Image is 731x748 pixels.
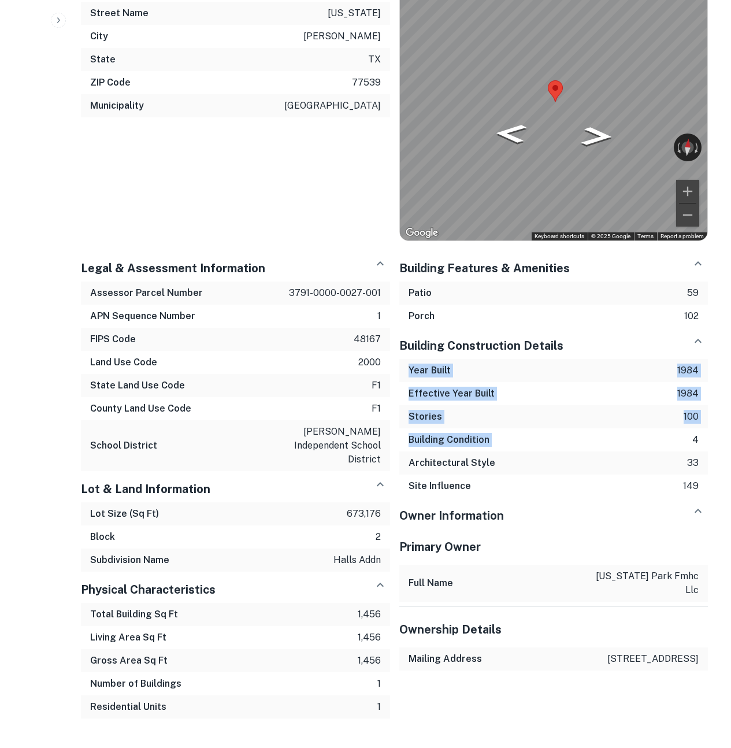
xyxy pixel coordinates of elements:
[409,286,432,300] h6: Patio
[90,700,166,714] h6: Residential Units
[90,654,168,668] h6: Gross Area Sq Ft
[409,364,451,377] h6: Year Built
[677,364,699,377] p: 1984
[90,53,116,66] h6: State
[358,654,381,668] p: 1,456
[90,309,195,323] h6: APN Sequence Number
[661,233,704,239] a: Report a problem
[90,76,131,90] h6: ZIP Code
[90,530,115,544] h6: Block
[681,133,695,162] button: Reset the view
[81,480,210,498] h5: Lot & Land Information
[90,99,144,113] h6: Municipality
[595,569,699,597] p: [US_STATE] park fmhc llc
[358,356,381,369] p: 2000
[90,608,178,621] h6: Total Building Sq Ft
[409,576,453,590] h6: Full Name
[687,456,699,470] p: 33
[289,286,381,300] p: 3791-0000-0027-001
[372,379,381,392] p: f1
[372,402,381,416] p: f1
[90,332,136,346] h6: FIPS Code
[409,387,495,401] h6: Effective Year Built
[277,425,381,466] p: [PERSON_NAME] independent school district
[377,700,381,714] p: 1
[90,6,149,20] h6: Street Name
[90,29,108,43] h6: City
[90,439,157,453] h6: School District
[409,479,471,493] h6: Site Influence
[368,53,381,66] p: tx
[676,203,699,227] button: Zoom out
[409,456,495,470] h6: Architectural Style
[90,631,166,645] h6: Living Area Sq Ft
[399,538,708,556] h5: Primary Owner
[568,123,626,151] path: Go East, Allsseitz Dr
[674,134,682,161] button: Rotate counterclockwise
[328,6,381,20] p: [US_STATE]
[677,387,699,401] p: 1984
[684,410,699,424] p: 100
[354,332,381,346] p: 48167
[333,553,381,567] p: halls addn
[81,581,216,598] h5: Physical Characteristics
[403,225,441,240] a: Open this area in Google Maps (opens a new window)
[399,260,570,277] h5: Building Features & Amenities
[607,652,699,666] p: [STREET_ADDRESS]
[676,180,699,203] button: Zoom in
[409,410,442,424] h6: Stories
[684,309,699,323] p: 102
[535,232,584,240] button: Keyboard shortcuts
[687,286,699,300] p: 59
[399,621,708,638] h5: Ownership Details
[81,260,265,277] h5: Legal & Assessment Information
[358,631,381,645] p: 1,456
[481,120,539,148] path: Go West, Allsseitz Dr
[693,134,702,161] button: Rotate clockwise
[377,309,381,323] p: 1
[303,29,381,43] p: [PERSON_NAME]
[591,233,630,239] span: © 2025 Google
[637,233,654,239] a: Terms (opens in new tab)
[90,286,203,300] h6: Assessor Parcel Number
[90,356,157,369] h6: Land Use Code
[399,507,504,524] h5: Owner Information
[409,309,435,323] h6: Porch
[399,337,563,354] h5: Building Construction Details
[347,507,381,521] p: 673,176
[409,433,489,447] h6: Building Condition
[90,677,181,691] h6: Number of Buildings
[409,652,482,666] h6: Mailing Address
[358,608,381,621] p: 1,456
[90,553,169,567] h6: Subdivision Name
[692,433,699,447] p: 4
[352,76,381,90] p: 77539
[284,99,381,113] p: [GEOGRAPHIC_DATA]
[376,530,381,544] p: 2
[683,479,699,493] p: 149
[377,677,381,691] p: 1
[90,379,185,392] h6: State Land Use Code
[673,619,731,674] iframe: Chat Widget
[90,402,191,416] h6: County Land Use Code
[90,507,159,521] h6: Lot Size (Sq Ft)
[403,225,441,240] img: Google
